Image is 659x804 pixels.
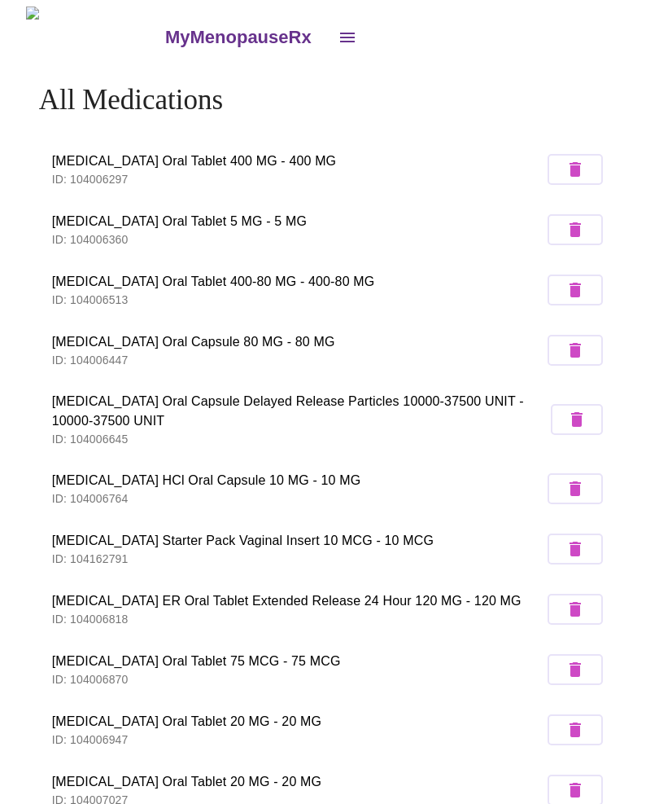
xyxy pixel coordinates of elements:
span: [MEDICAL_DATA] ER Oral Tablet Extended Release 24 Hour 120 MG - 120 MG [52,591,544,611]
span: [MEDICAL_DATA] Oral Tablet 400-80 MG - 400-80 MG [52,272,544,292]
span: [MEDICAL_DATA] Starter Pack Vaginal Insert 10 MCG - 10 MCG [52,531,544,551]
p: ID: 104006764 [52,490,544,507]
span: [MEDICAL_DATA] Oral Tablet 400 MG - 400 MG [52,152,544,171]
span: [MEDICAL_DATA] Oral Tablet 75 MCG - 75 MCG [52,652,544,671]
p: ID: 104006360 [52,231,544,248]
span: [MEDICAL_DATA] Oral Tablet 20 MG - 20 MG [52,772,544,792]
p: ID: 104006870 [52,671,544,688]
p: ID: 104006645 [52,431,547,447]
span: [MEDICAL_DATA] Oral Tablet 5 MG - 5 MG [52,212,544,231]
img: MyMenopauseRx Logo [26,7,163,68]
span: [MEDICAL_DATA] Oral Capsule Delayed Release Particles 10000-37500 UNIT - 10000-37500 UNIT [52,392,547,431]
h3: MyMenopauseRx [165,27,312,48]
p: ID: 104162791 [52,551,544,567]
p: ID: 104006818 [52,611,544,627]
p: ID: 104006447 [52,352,544,368]
p: ID: 104006297 [52,171,544,187]
span: [MEDICAL_DATA] Oral Tablet 20 MG - 20 MG [52,712,544,732]
button: open drawer [328,18,367,57]
a: MyMenopauseRx [163,9,327,66]
p: ID: 104006947 [52,732,544,748]
p: ID: 104006513 [52,292,544,308]
span: [MEDICAL_DATA] Oral Capsule 80 MG - 80 MG [52,332,544,352]
h4: All Medications [39,84,621,116]
span: [MEDICAL_DATA] HCl Oral Capsule 10 MG - 10 MG [52,471,544,490]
